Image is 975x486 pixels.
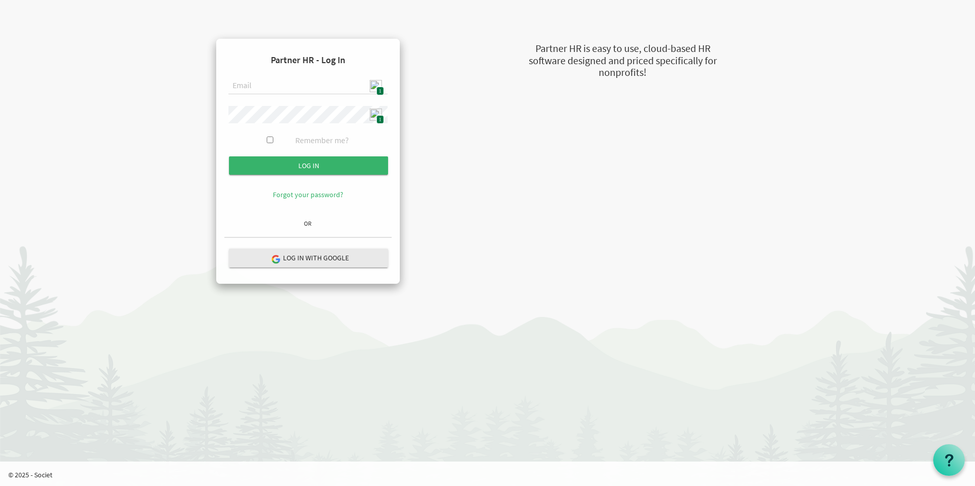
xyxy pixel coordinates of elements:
div: Partner HR is easy to use, cloud-based HR [477,41,768,56]
span: 1 [376,87,384,95]
h4: Partner HR - Log In [224,47,392,73]
label: Remember me? [295,134,349,146]
input: Email [228,77,388,95]
img: google-logo.png [271,254,280,263]
img: npw-badge-icon.svg [370,80,382,92]
input: Log in [229,156,388,175]
div: nonprofits! [477,65,768,80]
a: Forgot your password? [273,190,343,199]
img: npw-badge-icon.svg [370,109,382,121]
h6: OR [224,220,392,227]
p: © 2025 - Societ [8,470,975,480]
span: 1 [376,115,384,124]
button: Log in with Google [229,249,388,267]
div: software designed and priced specifically for [477,53,768,68]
